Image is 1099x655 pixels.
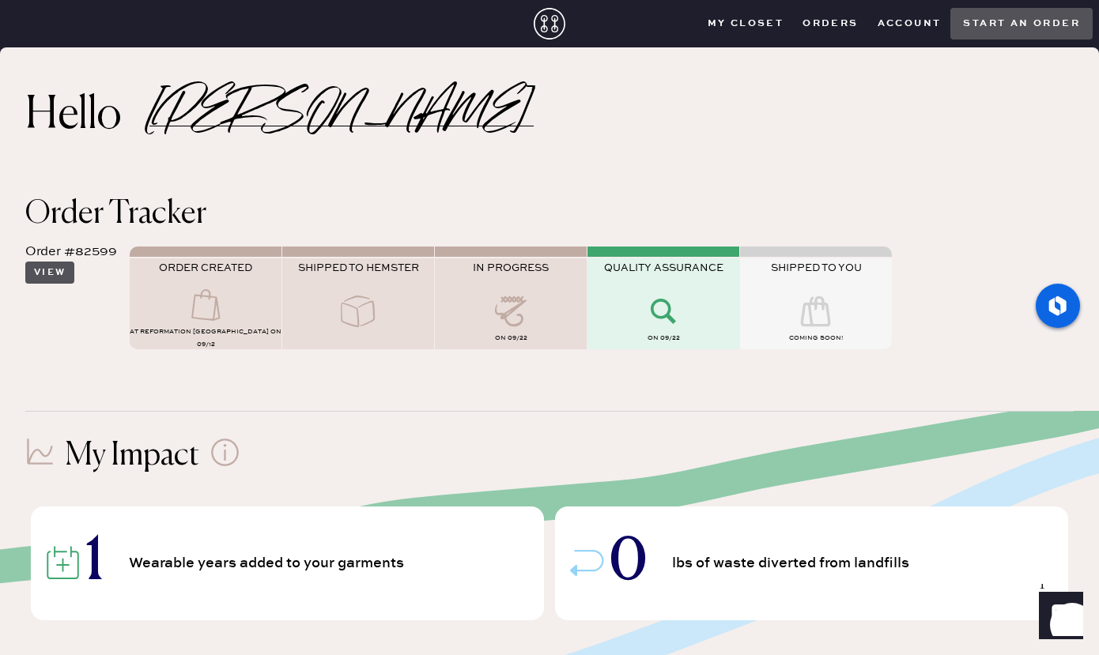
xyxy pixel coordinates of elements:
h1: My Impact [65,437,199,475]
button: Start an order [950,8,1093,40]
span: IN PROGRESS [473,262,549,274]
div: Order #82599 [25,243,117,262]
span: ORDER CREATED [159,262,252,274]
span: SHIPPED TO HEMSTER [298,262,419,274]
h2: [PERSON_NAME] [149,106,534,126]
span: on 09/22 [648,334,680,342]
span: Order Tracker [25,198,206,230]
iframe: Front Chat [1024,584,1092,652]
span: on 09/22 [495,334,527,342]
button: View [25,262,74,284]
span: 0 [610,536,647,591]
span: 1 [85,536,104,591]
button: My Closet [698,12,794,36]
span: SHIPPED TO YOU [771,262,862,274]
h2: Hello [25,97,149,135]
span: Wearable years added to your garments [129,556,409,570]
span: QUALITY ASSURANCE [604,262,723,274]
span: lbs of waste diverted from landfills [672,556,914,570]
span: AT Reformation [GEOGRAPHIC_DATA] on 09/12 [130,328,281,348]
button: Account [868,12,951,36]
span: COMING SOON! [789,334,843,342]
button: Orders [793,12,867,36]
